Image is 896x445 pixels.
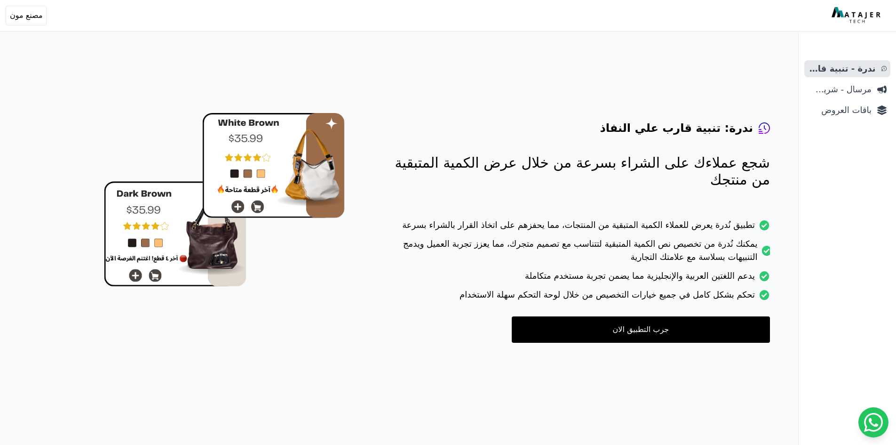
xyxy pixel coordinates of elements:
li: تطبيق نُدرة يعرض للعملاء الكمية المتبقية من المنتجات، مما يحفزهم على اتخاذ القرار بالشراء بسرعة [382,218,770,237]
p: شجع عملاءك على الشراء بسرعة من خلال عرض الكمية المتبقية من منتجك [382,154,770,188]
li: يدعم اللغتين العربية والإنجليزية مما يضمن تجربة مستخدم متكاملة [382,269,770,288]
a: جرب التطبيق الان [512,316,770,343]
img: MatajerTech Logo [832,7,883,24]
span: باقات العروض [808,104,872,117]
li: يمكنك نُدرة من تخصيص نص الكمية المتبقية لتتناسب مع تصميم متجرك، مما يعزز تجربة العميل ويدمج التنب... [382,237,770,269]
span: مرسال - شريط دعاية [808,83,872,96]
h4: ندرة: تنبية قارب علي النفاذ [600,121,753,136]
img: hero [104,113,345,287]
li: تحكم بشكل كامل في جميع خيارات التخصيص من خلال لوحة التحكم سهلة الاستخدام [382,288,770,307]
span: ندرة - تنبية قارب علي النفاذ [808,62,876,75]
button: مصنع مون [6,6,47,25]
span: مصنع مون [10,10,42,21]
